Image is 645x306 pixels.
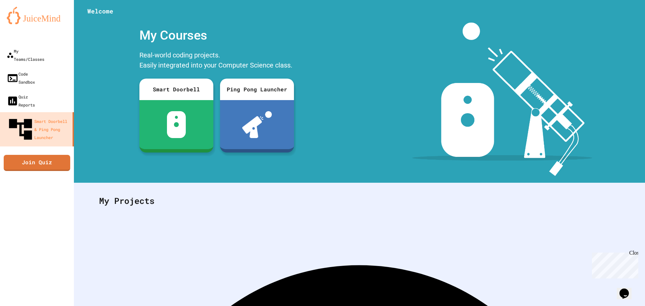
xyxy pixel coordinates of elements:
[220,79,294,100] div: Ping Pong Launcher
[7,116,70,143] div: Smart Doorbell & Ping Pong Launcher
[7,70,35,86] div: Code Sandbox
[589,250,638,278] iframe: chat widget
[139,79,213,100] div: Smart Doorbell
[412,23,592,176] img: banner-image-my-projects.png
[617,279,638,299] iframe: chat widget
[136,23,297,48] div: My Courses
[167,111,186,138] img: sdb-white.svg
[136,48,297,74] div: Real-world coding projects. Easily integrated into your Computer Science class.
[242,111,272,138] img: ppl-with-ball.png
[4,155,70,171] a: Join Quiz
[7,47,44,63] div: My Teams/Classes
[3,3,46,43] div: Chat with us now!Close
[7,93,35,109] div: Quiz Reports
[7,7,67,24] img: logo-orange.svg
[92,188,627,214] div: My Projects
